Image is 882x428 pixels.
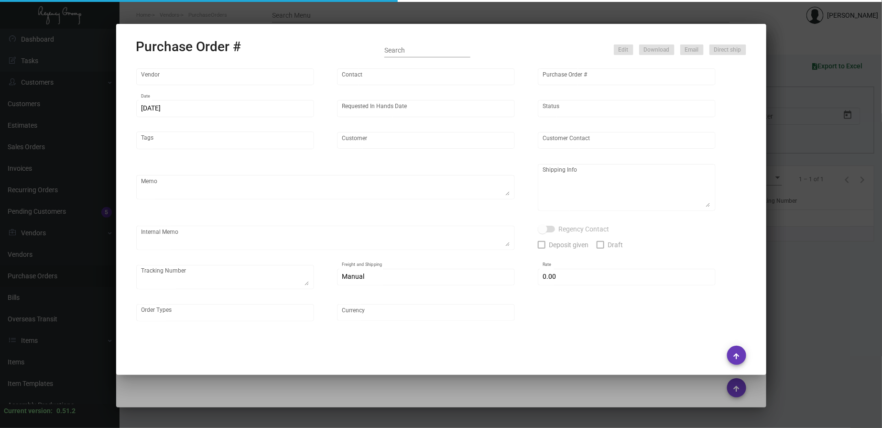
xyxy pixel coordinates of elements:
button: Download [639,44,675,55]
span: Download [644,46,670,54]
div: Current version: [4,406,53,416]
button: Direct ship [709,44,746,55]
span: Draft [608,239,623,251]
span: Regency Contact [559,223,610,235]
span: Manual [342,273,364,280]
div: 0.51.2 [56,406,76,416]
h2: Purchase Order # [136,39,241,55]
span: Email [685,46,699,54]
button: Email [680,44,704,55]
button: Edit [614,44,633,55]
span: Deposit given [549,239,589,251]
span: Edit [619,46,629,54]
span: Direct ship [714,46,741,54]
